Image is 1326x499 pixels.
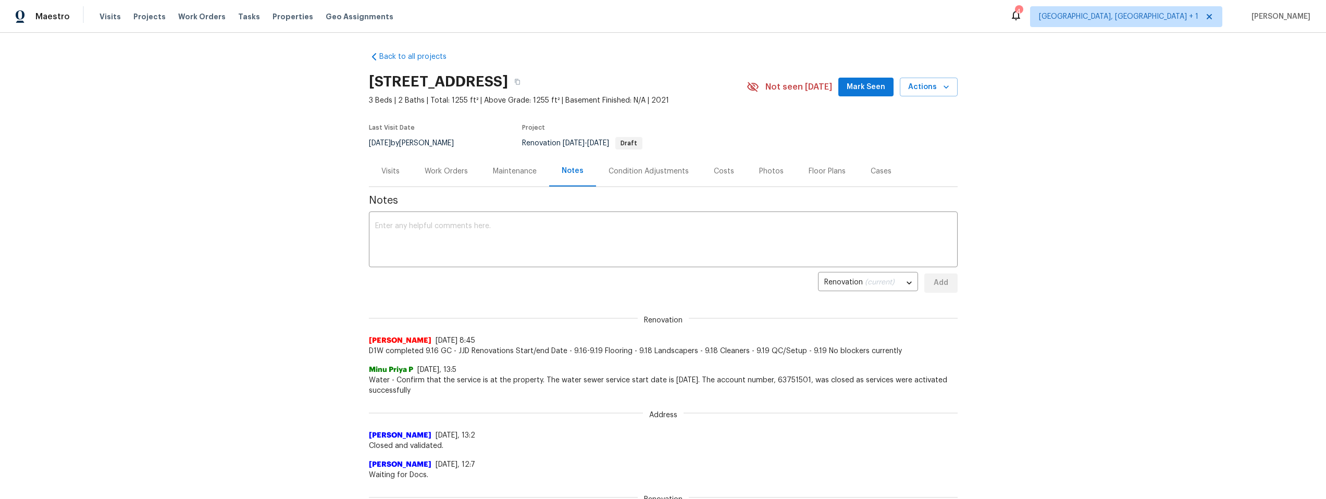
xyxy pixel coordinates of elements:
[563,140,609,147] span: -
[508,72,527,91] button: Copy Address
[381,166,400,177] div: Visits
[838,78,894,97] button: Mark Seen
[369,459,431,470] span: [PERSON_NAME]
[369,346,958,356] span: D1W completed 9.16 GC - JJD Renovations Start/end Date - 9.16-9.19 Flooring - 9.18 Landscapers - ...
[638,315,689,326] span: Renovation
[900,78,958,97] button: Actions
[871,166,891,177] div: Cases
[369,195,958,206] span: Notes
[369,441,958,451] span: Closed and validated.
[178,11,226,22] span: Work Orders
[238,13,260,20] span: Tasks
[369,375,958,396] span: Water - Confirm that the service is at the property. The water sewer service start date is [DATE]...
[609,166,689,177] div: Condition Adjustments
[326,11,393,22] span: Geo Assignments
[714,166,734,177] div: Costs
[818,270,918,296] div: Renovation (current)
[369,77,508,87] h2: [STREET_ADDRESS]
[369,470,958,480] span: Waiting for Docs.
[847,81,885,94] span: Mark Seen
[272,11,313,22] span: Properties
[133,11,166,22] span: Projects
[369,335,431,346] span: [PERSON_NAME]
[369,52,469,62] a: Back to all projects
[809,166,846,177] div: Floor Plans
[369,365,413,375] span: Minu Priya P
[369,95,747,106] span: 3 Beds | 2 Baths | Total: 1255 ft² | Above Grade: 1255 ft² | Basement Finished: N/A | 2021
[522,140,642,147] span: Renovation
[35,11,70,22] span: Maestro
[643,410,684,420] span: Address
[369,430,431,441] span: [PERSON_NAME]
[563,140,585,147] span: [DATE]
[100,11,121,22] span: Visits
[587,140,609,147] span: [DATE]
[522,124,545,131] span: Project
[369,140,391,147] span: [DATE]
[1015,6,1022,17] div: 4
[865,279,895,286] span: (current)
[1247,11,1310,22] span: [PERSON_NAME]
[562,166,584,176] div: Notes
[759,166,784,177] div: Photos
[616,140,641,146] span: Draft
[765,82,832,92] span: Not seen [DATE]
[436,461,475,468] span: [DATE], 12:7
[425,166,468,177] div: Work Orders
[436,432,475,439] span: [DATE], 13:2
[1039,11,1198,22] span: [GEOGRAPHIC_DATA], [GEOGRAPHIC_DATA] + 1
[369,124,415,131] span: Last Visit Date
[908,81,949,94] span: Actions
[436,337,475,344] span: [DATE] 8:45
[417,366,456,373] span: [DATE], 13:5
[493,166,537,177] div: Maintenance
[369,137,466,149] div: by [PERSON_NAME]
